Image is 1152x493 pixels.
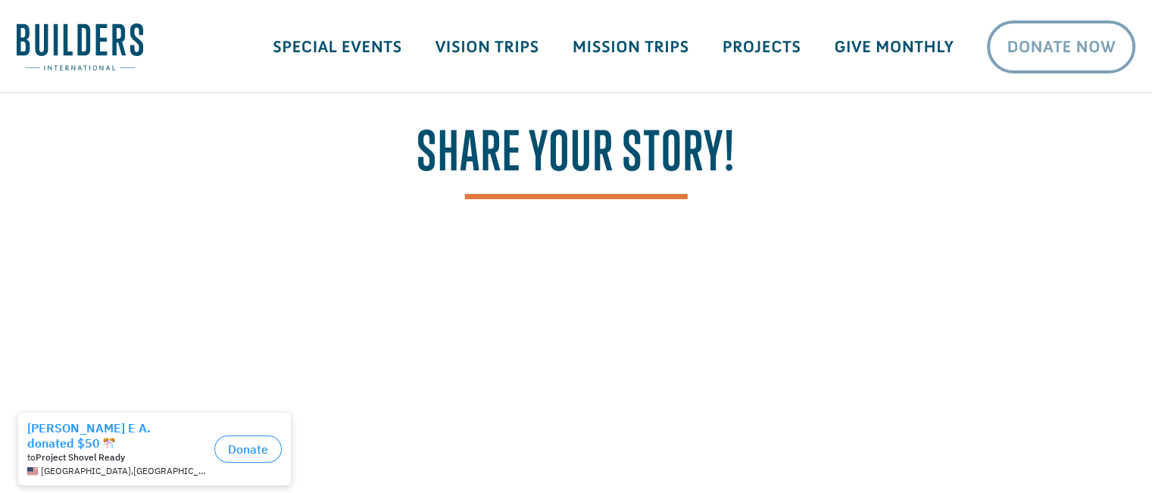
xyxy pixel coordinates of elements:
[256,25,419,69] a: Special Events
[706,25,818,69] a: Projects
[417,119,735,198] span: Share your story!
[419,25,556,69] a: Vision Trips
[987,20,1135,73] a: Donate Now
[556,25,706,69] a: Mission Trips
[17,23,143,70] img: Builders International
[817,25,970,69] a: Give Monthly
